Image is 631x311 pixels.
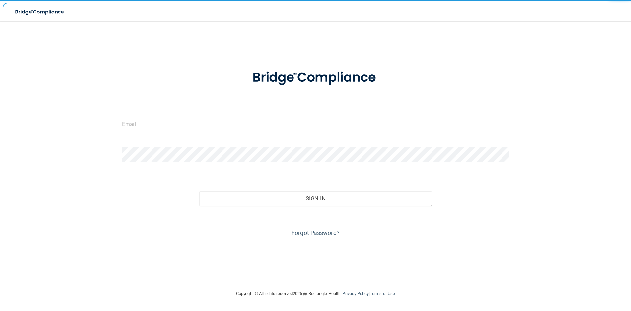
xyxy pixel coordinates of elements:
div: Copyright © All rights reserved 2025 @ Rectangle Health | | [196,283,435,304]
button: Sign In [199,191,432,206]
a: Terms of Use [370,291,395,296]
input: Email [122,117,509,131]
img: bridge_compliance_login_screen.278c3ca4.svg [10,5,70,19]
a: Forgot Password? [292,229,339,236]
a: Privacy Policy [342,291,368,296]
img: bridge_compliance_login_screen.278c3ca4.svg [239,61,392,95]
